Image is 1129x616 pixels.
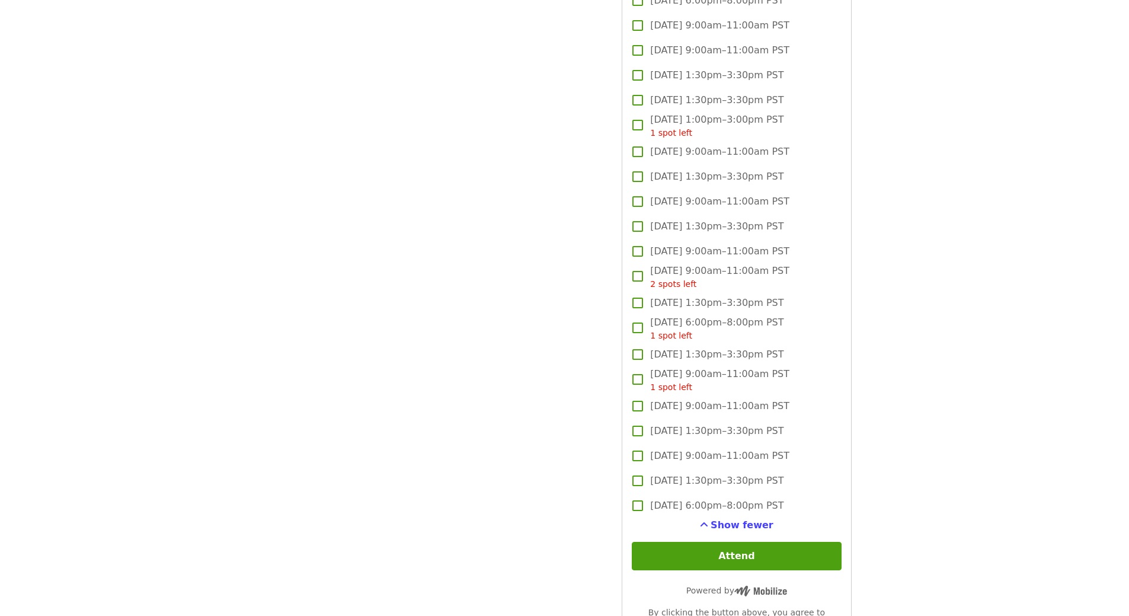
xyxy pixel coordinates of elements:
span: [DATE] 1:30pm–3:30pm PST [650,219,783,234]
span: 1 spot left [650,128,692,138]
span: [DATE] 9:00am–11:00am PST [650,399,789,413]
button: Attend [632,542,841,570]
span: [DATE] 6:00pm–8:00pm PST [650,499,783,513]
button: See more timeslots [700,518,773,532]
span: [DATE] 9:00am–11:00am PST [650,43,789,58]
img: Powered by Mobilize [734,586,787,596]
span: 1 spot left [650,382,692,392]
span: [DATE] 9:00am–11:00am PST [650,367,789,394]
span: [DATE] 1:30pm–3:30pm PST [650,93,783,107]
span: Show fewer [711,519,773,531]
span: [DATE] 9:00am–11:00am PST [650,449,789,463]
span: [DATE] 9:00am–11:00am PST [650,244,789,258]
span: 2 spots left [650,279,696,289]
span: [DATE] 1:30pm–3:30pm PST [650,347,783,362]
span: [DATE] 9:00am–11:00am PST [650,18,789,33]
span: [DATE] 1:30pm–3:30pm PST [650,474,783,488]
span: Powered by [686,586,787,595]
span: [DATE] 1:30pm–3:30pm PST [650,296,783,310]
span: [DATE] 1:30pm–3:30pm PST [650,424,783,438]
span: [DATE] 9:00am–11:00am PST [650,194,789,209]
span: [DATE] 6:00pm–8:00pm PST [650,315,783,342]
span: [DATE] 1:00pm–3:00pm PST [650,113,783,139]
span: 1 spot left [650,331,692,340]
span: [DATE] 1:30pm–3:30pm PST [650,68,783,82]
span: [DATE] 9:00am–11:00am PST [650,264,789,291]
span: [DATE] 1:30pm–3:30pm PST [650,170,783,184]
span: [DATE] 9:00am–11:00am PST [650,145,789,159]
